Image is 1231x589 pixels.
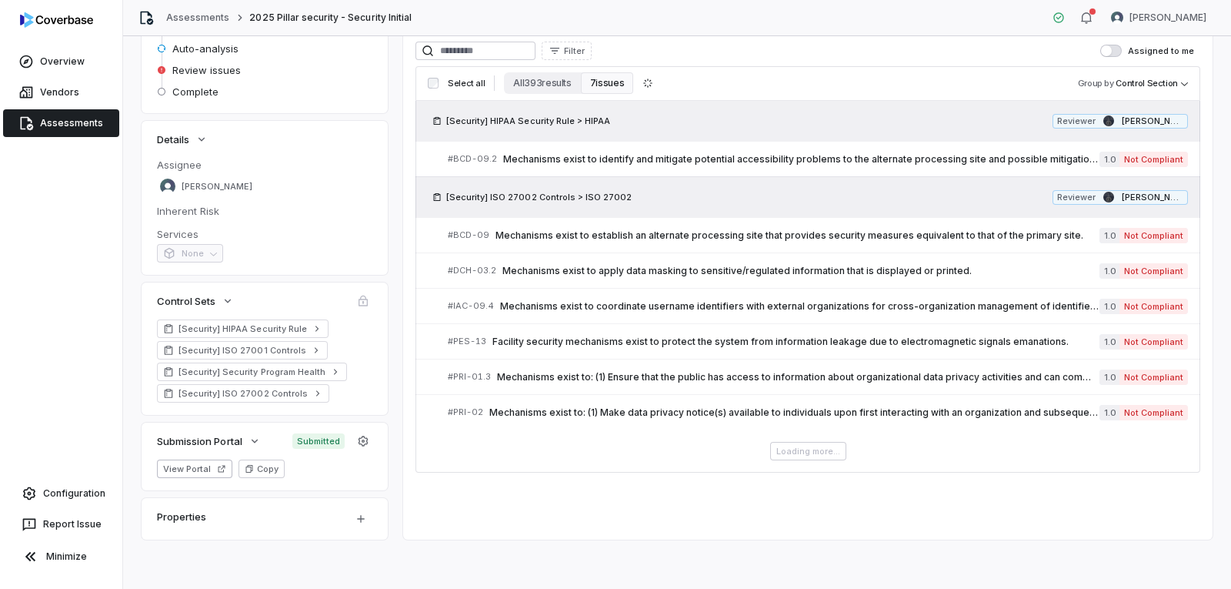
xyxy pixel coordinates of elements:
span: Mechanisms exist to establish an alternate processing site that provides security measures equiva... [495,229,1099,242]
img: Steve Mancini avatar [1103,115,1114,126]
span: Select all [448,78,485,89]
span: 1.0 [1099,370,1119,385]
span: Submission Portal [157,434,242,448]
span: [Security] HIPAA Security Rule [178,323,307,335]
input: Select all [428,78,439,89]
span: 1.0 [1099,152,1119,167]
span: Reviewer [1057,115,1096,127]
a: [Security] Security Program Health [157,363,347,381]
span: [PERSON_NAME] [1122,115,1183,127]
span: [Security] ISO 27002 Controls > ISO 27002 [446,191,632,203]
button: Control Sets [152,287,239,315]
button: 7 issues [581,72,633,94]
span: Not Compliant [1119,152,1188,167]
a: [Security] ISO 27002 Controls [157,384,329,403]
span: Mechanisms exist to coordinate username identifiers with external organizations for cross-organiz... [500,300,1099,313]
a: #DCH-03.2Mechanisms exist to apply data masking to sensitive/regulated information that is displa... [448,253,1188,288]
span: Submitted [292,433,345,449]
button: Submission Portal [152,427,265,455]
button: View Portal [157,460,232,478]
span: Mechanisms exist to apply data masking to sensitive/regulated information that is displayed or pr... [502,265,1099,277]
span: Not Compliant [1119,228,1188,243]
span: Mechanisms exist to: (1) Ensure that the public has access to information about organizational da... [497,371,1099,383]
dt: Services [157,227,372,241]
span: # BCD-09 [448,229,489,241]
a: [Security] HIPAA Security Rule [157,320,329,338]
img: Arun Muthu avatar [1111,12,1123,24]
span: Review issues [172,63,241,77]
button: Copy [239,460,285,478]
button: All 393 results [504,72,580,94]
span: # DCH-03.2 [448,265,496,276]
span: Not Compliant [1119,299,1188,314]
label: Assigned to me [1100,45,1194,57]
span: # BCD-09.2 [448,153,497,165]
dt: Assignee [157,158,372,172]
span: 1.0 [1099,299,1119,314]
button: Minimize [6,541,116,572]
a: #PES-13Facility security mechanisms exist to protect the system from information leakage due to e... [448,324,1188,359]
span: [Security] ISO 27001 Controls [178,344,306,356]
img: Steve Mancini avatar [1103,192,1114,202]
button: Details [152,125,212,153]
button: Report Issue [6,510,116,538]
span: # IAC-09.4 [448,300,494,312]
img: Arun Muthu avatar [160,179,175,194]
span: Not Compliant [1119,263,1188,279]
span: [PERSON_NAME] [1122,192,1183,203]
span: Mechanisms exist to identify and mitigate potential accessibility problems to the alternate proce... [503,153,1099,166]
span: 1.0 [1099,263,1119,279]
a: [Security] ISO 27001 Controls [157,341,328,360]
span: # PES-13 [448,336,486,347]
span: # PRI-01.3 [448,371,491,383]
span: 1.0 [1099,228,1119,243]
span: Facility security mechanisms exist to protect the system from information leakage due to electrom... [492,336,1099,348]
span: Mechanisms exist to: (1) Make data privacy notice(s) available to individuals upon first interact... [489,407,1099,419]
span: Filter [564,45,585,57]
img: logo-D7KZi-bG.svg [20,12,93,28]
span: Group by [1078,78,1114,89]
a: Overview [3,48,119,75]
dt: Inherent Risk [157,204,372,218]
a: #BCD-09.2Mechanisms exist to identify and mitigate potential accessibility problems to the altern... [448,142,1188,176]
a: #PRI-02Mechanisms exist to: (1) Make data privacy notice(s) available to individuals upon first i... [448,395,1188,430]
span: # PRI-02 [448,407,483,418]
span: [Security] ISO 27002 Controls [178,387,308,400]
a: #PRI-01.3Mechanisms exist to: (1) Ensure that the public has access to information about organiza... [448,360,1188,394]
span: Not Compliant [1119,370,1188,385]
button: Filter [542,42,592,60]
a: Vendors [3,79,119,106]
span: [Security] Security Program Health [178,366,325,378]
span: Control Sets [157,294,215,308]
span: Auto-analysis [172,42,239,55]
span: 1.0 [1099,405,1119,420]
span: Not Compliant [1119,334,1188,350]
a: #BCD-09Mechanisms exist to establish an alternate processing site that provides security measures... [448,218,1188,253]
button: Arun Muthu avatar[PERSON_NAME] [1102,6,1216,29]
span: 1.0 [1099,334,1119,350]
a: Assessments [3,109,119,137]
a: Configuration [6,480,116,507]
span: Not Compliant [1119,405,1188,420]
span: Reviewer [1057,192,1096,203]
a: Assessments [166,12,229,24]
span: 2025 Pillar security - Security Initial [249,12,412,24]
span: [PERSON_NAME] [1129,12,1206,24]
span: [Security] HIPAA Security Rule > HIPAA [446,115,610,127]
span: [PERSON_NAME] [182,181,252,192]
a: #IAC-09.4Mechanisms exist to coordinate username identifiers with external organizations for cros... [448,289,1188,323]
span: Details [157,132,189,146]
span: Complete [172,85,219,99]
button: Assigned to me [1100,45,1122,57]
